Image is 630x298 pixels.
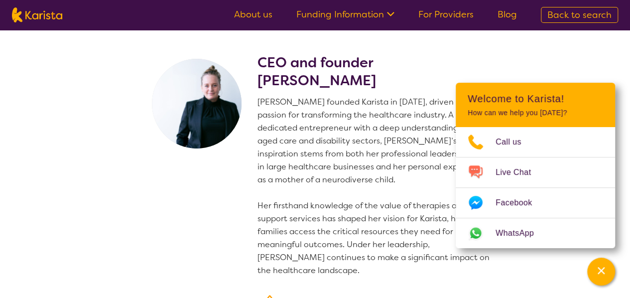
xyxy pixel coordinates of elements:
[234,8,272,20] a: About us
[496,135,533,149] span: Call us
[547,9,612,21] span: Back to search
[541,7,618,23] a: Back to search
[587,258,615,286] button: Channel Menu
[12,7,62,22] img: Karista logo
[257,54,495,90] h2: CEO and founder [PERSON_NAME]
[496,165,543,180] span: Live Chat
[468,93,603,105] h2: Welcome to Karista!
[257,96,495,277] p: [PERSON_NAME] founded Karista in [DATE], driven by her passion for transforming the healthcare in...
[496,195,544,210] span: Facebook
[456,218,615,248] a: Web link opens in a new tab.
[468,109,603,117] p: How can we help you [DATE]?
[418,8,474,20] a: For Providers
[296,8,394,20] a: Funding Information
[456,83,615,248] div: Channel Menu
[456,127,615,248] ul: Choose channel
[498,8,517,20] a: Blog
[496,226,546,241] span: WhatsApp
